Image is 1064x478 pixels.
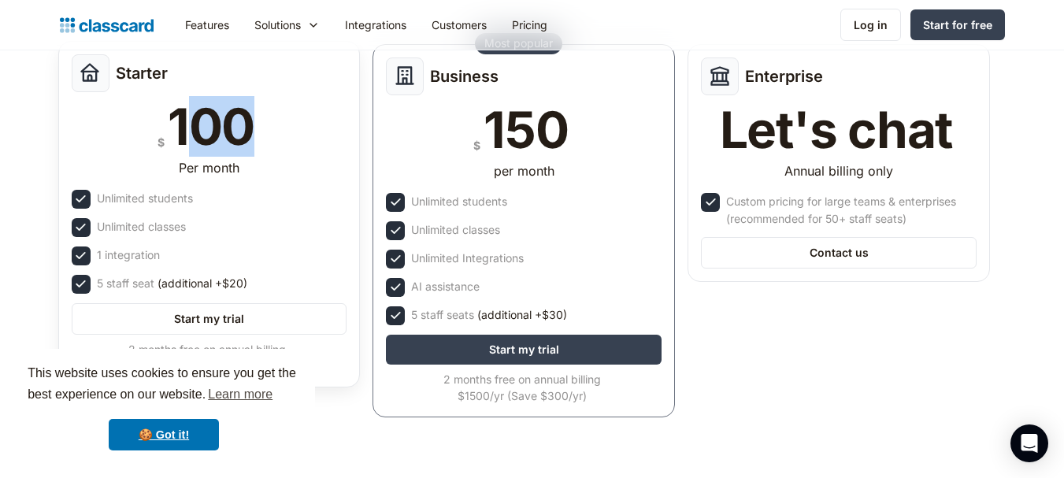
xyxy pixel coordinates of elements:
div: 150 [484,105,568,155]
div: Unlimited students [411,193,507,210]
span: This website uses cookies to ensure you get the best experience on our website. [28,364,300,406]
div: Unlimited classes [97,218,186,235]
a: Start my trial [72,303,347,335]
div: Annual billing only [784,161,893,180]
div: 5 staff seats [411,306,567,324]
div: Solutions [254,17,301,33]
div: Unlimited Integrations [411,250,524,267]
div: Custom pricing for large teams & enterprises (recommended for 50+ staff seats) [726,193,973,228]
a: home [60,14,154,36]
a: Customers [419,7,499,43]
h2: Starter [116,64,168,83]
a: Start for free [910,9,1005,40]
a: Log in [840,9,901,41]
a: Start my trial [386,335,662,365]
div: Open Intercom Messenger [1010,424,1048,462]
div: $ [473,135,480,155]
h2: Business [430,67,499,86]
div: 2 months free on annual billing $1000/yr (Save $200/yr) [72,341,344,374]
div: Per month [179,158,239,177]
div: Unlimited classes [411,221,500,239]
div: Solutions [242,7,332,43]
div: Let's chat [720,105,953,155]
div: per month [494,161,554,180]
div: Unlimited students [97,190,193,207]
span: (additional +$30) [477,306,567,324]
a: dismiss cookie message [109,419,219,450]
div: 1 integration [97,246,160,264]
div: 2 months free on annual billing $1500/yr (Save $300/yr) [386,371,658,404]
div: cookieconsent [13,349,315,465]
a: Contact us [701,237,977,269]
h2: Enterprise [745,67,823,86]
div: 100 [168,102,254,152]
a: Integrations [332,7,419,43]
a: Pricing [499,7,560,43]
div: Log in [854,17,888,33]
span: (additional +$20) [158,275,247,292]
div: $ [158,132,165,152]
a: Features [172,7,242,43]
div: 5 staff seat [97,275,247,292]
div: AI assistance [411,278,480,295]
a: learn more about cookies [206,383,275,406]
div: Start for free [923,17,992,33]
